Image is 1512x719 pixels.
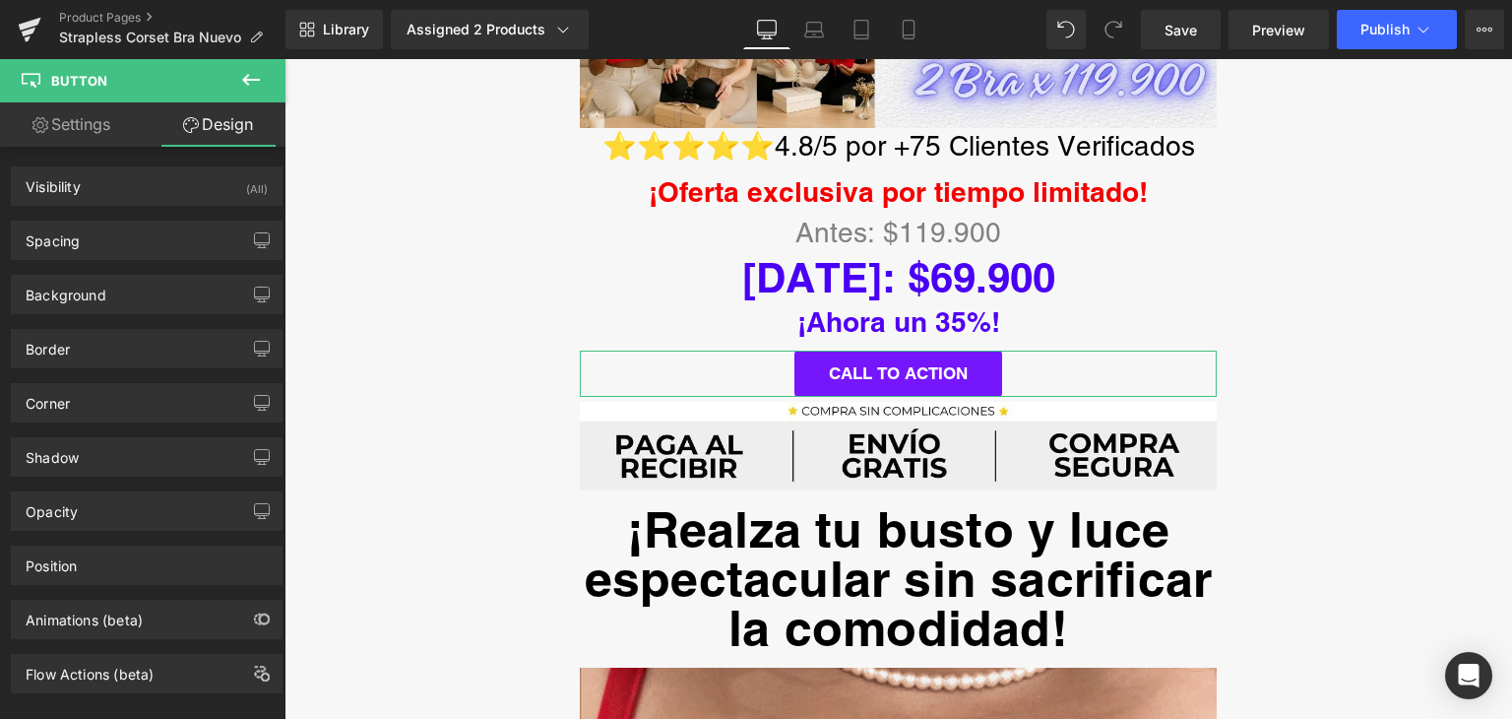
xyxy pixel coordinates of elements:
a: Design [147,102,289,147]
div: (All) [246,167,268,200]
a: Call To Action [510,292,718,338]
div: Shadow [26,438,79,466]
div: Assigned 2 Products [407,20,573,39]
button: Undo [1046,10,1086,49]
span: Library [323,21,369,38]
h1: [DATE]: $69.900 [295,192,932,246]
div: Flow Actions (beta) [26,655,154,683]
div: Border [26,330,70,358]
span: Strapless Corset Bra Nuevo [59,30,241,45]
div: Animations (beta) [26,601,143,628]
span: Button [51,73,107,89]
div: Position [26,547,77,574]
h1: ¡Ahora un 35%! [295,245,932,281]
div: Opacity [26,492,78,520]
h1: ¡Realza tu busto y luce espectacular sin sacrificar la comodidad! [295,446,932,594]
span: Publish [1360,22,1410,37]
div: Open Intercom Messenger [1445,652,1492,699]
h1: ⭐⭐⭐⭐⭐4.8/5 por +75 Clientes Verificados [295,69,932,104]
span: Antes: $119.900 [511,158,717,189]
button: Redo [1094,10,1133,49]
div: Visibility [26,167,81,195]
a: Mobile [885,10,932,49]
a: Laptop [790,10,838,49]
span: Preview [1252,20,1305,40]
div: Corner [26,384,70,412]
a: New Library [285,10,383,49]
div: Background [26,276,106,303]
h1: ¡Oferta exclusiva por tiempo limitado! [295,115,932,151]
span: Save [1165,20,1197,40]
a: Preview [1228,10,1329,49]
div: Spacing [26,222,80,249]
a: Desktop [743,10,790,49]
button: More [1465,10,1504,49]
button: Publish [1337,10,1457,49]
a: Tablet [838,10,885,49]
a: Product Pages [59,10,285,26]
